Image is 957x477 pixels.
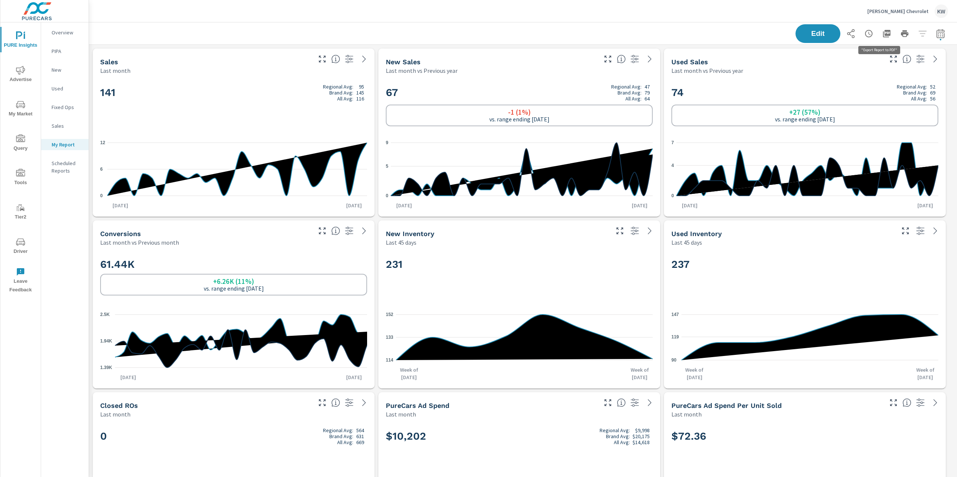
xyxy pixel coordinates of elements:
p: 564 [356,427,364,433]
button: Edit [796,24,840,43]
p: All Avg: [911,96,927,102]
text: 0 [386,193,388,198]
text: 4 [671,162,674,168]
p: Brand Avg: [606,433,630,439]
span: Advertise [3,66,39,84]
h5: Closed ROs [100,402,138,409]
p: Last month [100,410,130,419]
text: 0 [100,193,103,198]
span: Tier2 [3,203,39,222]
h5: Conversions [100,230,141,238]
p: Regional Avg: [600,427,630,433]
p: 95 [359,84,364,90]
a: See more details in report [358,397,370,409]
p: My Report [52,141,83,148]
text: 1.39K [100,365,112,370]
h2: $10,202 [386,427,653,445]
p: 669 [356,439,364,445]
h5: PureCars Ad Spend Per Unit Sold [671,402,782,409]
span: Query [3,134,39,153]
p: Overview [52,29,83,36]
p: Last month [386,410,416,419]
h2: $72.36 [671,430,938,443]
a: See more details in report [929,225,941,237]
p: 47 [644,84,650,90]
button: Make Fullscreen [887,53,899,65]
h2: 61.44K [100,258,367,271]
h2: 237 [671,258,938,271]
span: Leave Feedback [3,267,39,294]
p: All Avg: [614,439,630,445]
p: Last 45 days [386,238,416,247]
p: Sales [52,122,83,130]
p: [PERSON_NAME] Chevrolet [867,8,929,15]
h2: 141 [100,84,367,102]
text: 119 [671,334,679,339]
text: 147 [671,312,679,317]
p: 52 [930,84,935,90]
text: 133 [386,334,393,340]
button: Make Fullscreen [602,397,614,409]
p: Brand Avg: [329,90,353,96]
p: Last month vs Previous year [386,66,458,75]
p: Last month [100,66,130,75]
div: PIPA [41,46,89,57]
h5: Sales [100,58,118,66]
span: Total cost of media for all PureCars channels for the selected dealership group over the selected... [617,398,626,407]
a: See more details in report [644,225,656,237]
button: Make Fullscreen [316,397,328,409]
span: My Market [3,100,39,118]
text: 114 [386,357,393,362]
button: Make Fullscreen [614,225,626,237]
div: nav menu [0,22,41,297]
div: Overview [41,27,89,38]
text: 7 [671,140,674,145]
span: Edit [803,30,833,37]
button: Make Fullscreen [316,225,328,237]
text: 6 [100,166,103,171]
p: [DATE] [391,202,417,209]
span: Number of vehicles sold by the dealership over the selected date range. [Source: This data is sou... [331,55,340,64]
text: 9 [386,140,388,145]
span: Driver [3,238,39,256]
p: [DATE] [912,202,938,209]
h5: Used Inventory [671,230,722,238]
span: Number of vehicles sold by the dealership over the selected date range. [Source: This data is sou... [617,55,626,64]
p: Fixed Ops [52,103,83,111]
p: Week of [DATE] [912,366,938,381]
a: See more details in report [358,225,370,237]
h5: New Inventory [386,230,434,238]
p: vs. range ending [DATE] [775,116,835,123]
a: See more details in report [358,53,370,65]
span: Average cost of advertising per each vehicle sold at the dealer over the selected date range. The... [902,398,911,407]
p: [DATE] [341,374,367,381]
button: Share Report [843,26,858,41]
h6: +27 (57%) [789,108,821,116]
p: [DATE] [341,202,367,209]
p: Last month vs Previous month [100,238,179,247]
p: Brand Avg: [903,90,927,96]
h5: New Sales [386,58,421,66]
h2: 67 [386,84,653,102]
p: All Avg: [337,96,353,102]
div: Used [41,83,89,94]
p: 116 [356,96,364,102]
p: All Avg: [337,439,353,445]
p: Last 45 days [671,238,702,247]
button: Print Report [897,26,912,41]
p: Week of [DATE] [627,366,653,381]
p: Week of [DATE] [396,366,422,381]
text: 1.94K [100,338,112,343]
span: Tools [3,169,39,187]
a: See more details in report [644,53,656,65]
p: Regional Avg: [323,84,353,90]
span: The number of dealer-specified goals completed by a visitor. [Source: This data is provided by th... [331,226,340,235]
p: $14,618 [633,439,650,445]
h5: PureCars Ad Spend [386,402,449,409]
p: Regional Avg: [323,427,353,433]
button: Make Fullscreen [602,53,614,65]
p: 56 [930,96,935,102]
p: vs. range ending [DATE] [489,116,550,123]
div: New [41,64,89,75]
p: Regional Avg: [897,84,927,90]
